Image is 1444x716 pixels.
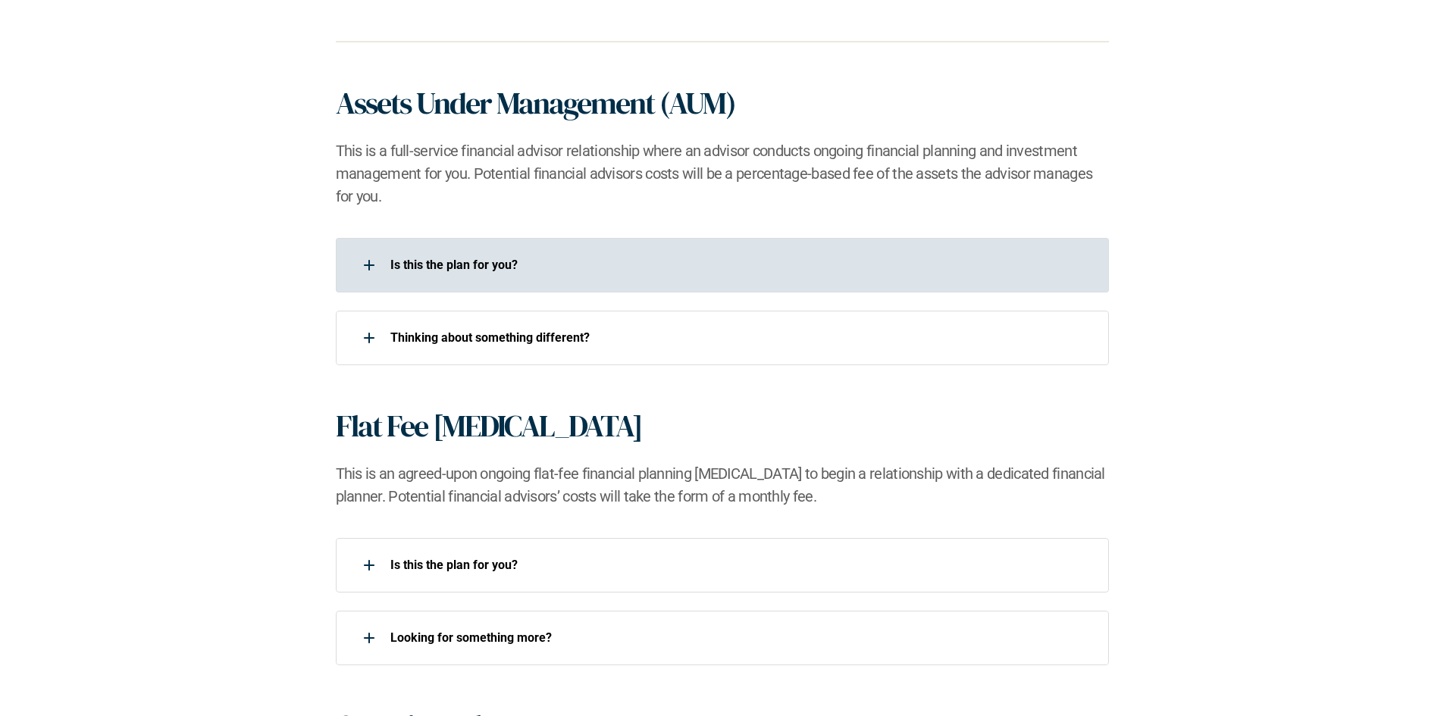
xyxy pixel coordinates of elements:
[390,330,1089,345] p: ​Thinking about something different?​
[336,85,735,121] h1: Assets Under Management (AUM)
[390,558,1089,572] p: Is this the plan for you?​
[336,139,1109,208] h2: This is a full-service financial advisor relationship where an advisor conducts ongoing financial...
[390,258,1089,272] p: Is this the plan for you?​
[336,462,1109,508] h2: This is an agreed-upon ongoing flat-fee financial planning [MEDICAL_DATA] to begin a relationship...
[390,630,1089,645] p: Looking for something more?​
[336,408,642,444] h1: Flat Fee [MEDICAL_DATA]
